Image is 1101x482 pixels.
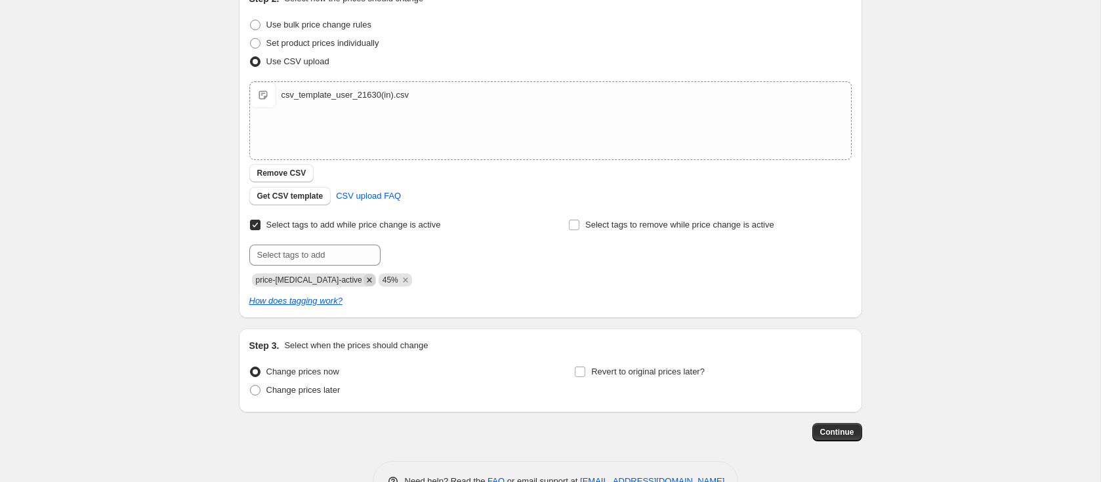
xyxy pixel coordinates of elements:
button: Remove CSV [249,164,314,182]
div: csv_template_user_21630(in).csv [281,89,409,102]
button: Continue [812,423,862,441]
span: Use bulk price change rules [266,20,371,30]
span: CSV upload FAQ [336,190,401,203]
span: Set product prices individually [266,38,379,48]
span: Select tags to add while price change is active [266,220,441,230]
span: Use CSV upload [266,56,329,66]
span: Remove CSV [257,168,306,178]
span: Continue [820,427,854,437]
span: Get CSV template [257,191,323,201]
button: Get CSV template [249,187,331,205]
span: Change prices later [266,385,341,395]
input: Select tags to add [249,245,381,266]
span: Select tags to remove while price change is active [585,220,774,230]
a: CSV upload FAQ [328,186,409,207]
span: price-change-job-active [256,275,362,285]
button: Remove 45% [400,274,411,286]
p: Select when the prices should change [284,339,428,352]
span: Revert to original prices later? [591,367,705,376]
span: Change prices now [266,367,339,376]
a: How does tagging work? [249,296,343,306]
h2: Step 3. [249,339,280,352]
button: Remove price-change-job-active [364,274,375,286]
span: 45% [383,275,398,285]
